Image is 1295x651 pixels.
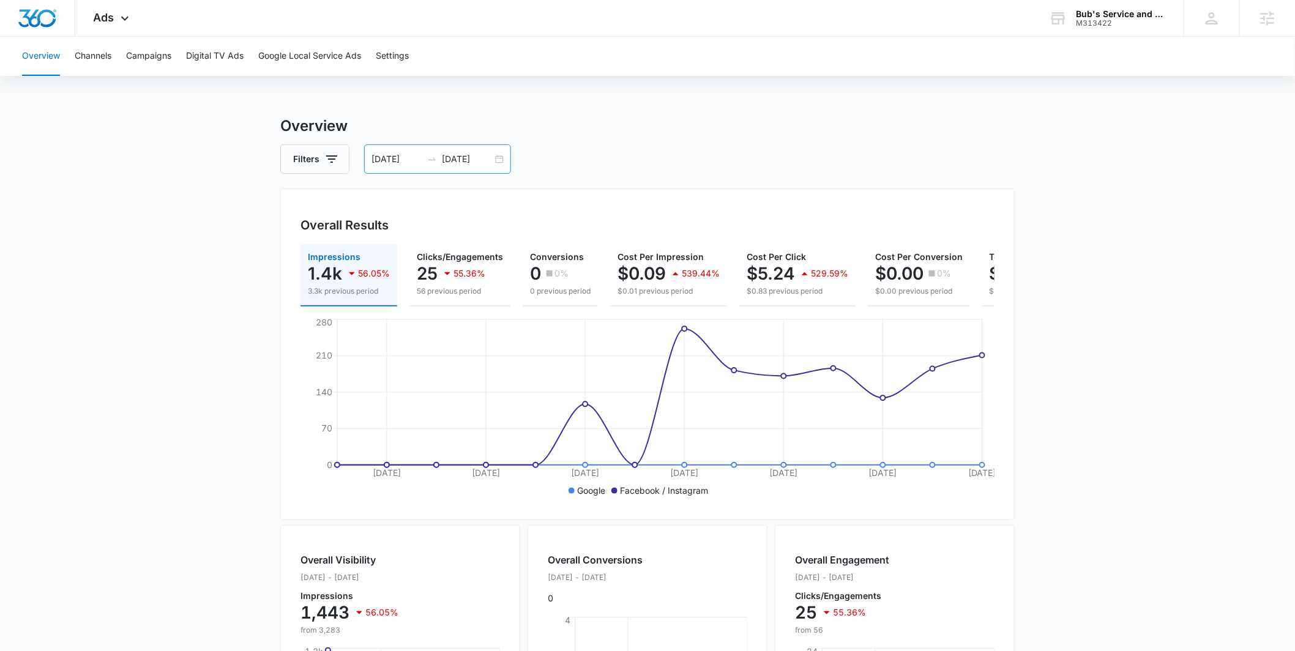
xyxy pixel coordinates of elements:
[300,216,389,234] h3: Overall Results
[371,152,422,166] input: Start date
[990,264,1053,283] p: $131.09
[795,572,889,583] p: [DATE] - [DATE]
[747,251,806,262] span: Cost Per Click
[747,286,848,297] p: $0.83 previous period
[530,264,541,283] p: 0
[126,37,171,76] button: Campaigns
[875,286,963,297] p: $0.00 previous period
[32,32,135,42] div: Domain: [DOMAIN_NAME]
[427,154,437,164] span: to
[620,484,708,497] p: Facebook / Instagram
[453,269,485,278] p: 55.36%
[316,387,332,397] tspan: 140
[565,615,570,625] tspan: 4
[795,603,817,622] p: 25
[300,625,398,636] p: from 3,283
[548,572,643,583] p: [DATE] - [DATE]
[427,154,437,164] span: swap-right
[875,264,924,283] p: $0.00
[186,37,244,76] button: Digital TV Ads
[33,71,43,81] img: tab_domain_overview_orange.svg
[20,32,29,42] img: website_grey.svg
[990,286,1103,297] p: $46.64 previous period
[937,269,951,278] p: 0%
[472,467,500,478] tspan: [DATE]
[548,552,643,567] h2: Overall Conversions
[833,608,866,617] p: 55.36%
[747,264,795,283] p: $5.24
[308,251,360,262] span: Impressions
[327,459,332,470] tspan: 0
[875,251,963,262] span: Cost Per Conversion
[75,37,111,76] button: Channels
[968,467,996,478] tspan: [DATE]
[308,286,390,297] p: 3.3k previous period
[682,269,720,278] p: 539.44%
[577,484,605,497] p: Google
[321,423,332,433] tspan: 70
[417,251,503,262] span: Clicks/Engagements
[373,467,401,478] tspan: [DATE]
[770,467,798,478] tspan: [DATE]
[300,572,398,583] p: [DATE] - [DATE]
[280,144,349,174] button: Filters
[618,264,666,283] p: $0.09
[795,552,889,567] h2: Overall Engagement
[990,251,1040,262] span: Total Spend
[618,251,704,262] span: Cost Per Impression
[530,286,591,297] p: 0 previous period
[554,269,569,278] p: 0%
[308,264,342,283] p: 1.4k
[417,286,503,297] p: 56 previous period
[34,20,60,29] div: v 4.0.25
[376,37,409,76] button: Settings
[530,251,584,262] span: Conversions
[365,608,398,617] p: 56.05%
[795,625,889,636] p: from 56
[300,552,398,567] h2: Overall Visibility
[122,71,132,81] img: tab_keywords_by_traffic_grey.svg
[47,72,110,80] div: Domain Overview
[316,317,332,327] tspan: 280
[811,269,848,278] p: 529.59%
[300,592,398,600] p: Impressions
[20,20,29,29] img: logo_orange.svg
[280,115,1015,137] h3: Overview
[869,467,897,478] tspan: [DATE]
[316,350,332,360] tspan: 210
[1077,9,1166,19] div: account name
[618,286,720,297] p: $0.01 previous period
[795,592,889,600] p: Clicks/Engagements
[94,11,114,24] span: Ads
[417,264,438,283] p: 25
[671,467,699,478] tspan: [DATE]
[135,72,206,80] div: Keywords by Traffic
[258,37,361,76] button: Google Local Service Ads
[22,37,60,76] button: Overview
[548,552,643,604] div: 0
[571,467,599,478] tspan: [DATE]
[300,603,349,622] p: 1,443
[442,152,493,166] input: End date
[358,269,390,278] p: 56.05%
[1077,19,1166,28] div: account id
